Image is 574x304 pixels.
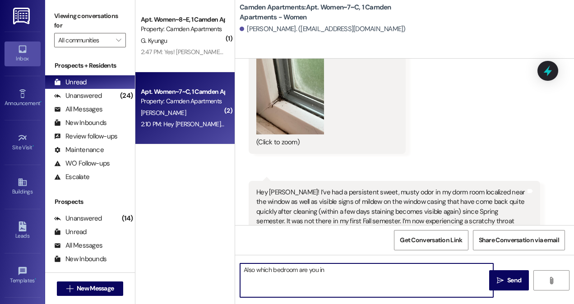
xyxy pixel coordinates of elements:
[141,37,167,45] span: G. Kyungu
[5,263,41,288] a: Templates •
[13,8,32,24] img: ResiDesk Logo
[141,48,269,56] div: 2:47 PM: Yes! [PERSON_NAME] is coming. Thanks
[54,159,110,168] div: WO Follow-ups
[54,9,126,33] label: Viewing conversations for
[54,241,102,250] div: All Messages
[32,143,34,149] span: •
[58,33,111,47] input: All communities
[5,130,41,155] a: Site Visit •
[141,15,224,24] div: Apt. Women~8~E, 1 Camden Apartments - Women
[54,118,106,128] div: New Inbounds
[394,230,468,250] button: Get Conversation Link
[507,276,521,285] span: Send
[548,277,555,284] i: 
[57,281,124,296] button: New Message
[240,24,406,34] div: [PERSON_NAME]. ([EMAIL_ADDRESS][DOMAIN_NAME])
[141,87,224,97] div: Apt. Women~7~C, 1 Camden Apartments - Women
[120,212,135,226] div: (14)
[256,44,324,134] button: Zoom image
[256,138,391,147] div: (Click to zoom)
[54,132,117,141] div: Review follow-ups
[141,97,224,106] div: Property: Camden Apartments
[5,175,41,199] a: Buildings
[141,109,186,117] span: [PERSON_NAME]
[45,197,135,207] div: Prospects
[5,219,41,243] a: Leads
[54,91,102,101] div: Unanswered
[479,235,559,245] span: Share Conversation via email
[5,41,41,66] a: Inbox
[489,270,529,290] button: Send
[54,105,102,114] div: All Messages
[240,3,420,22] b: Camden Apartments: Apt. Women~7~C, 1 Camden Apartments - Women
[54,145,104,155] div: Maintenance
[40,99,42,105] span: •
[45,61,135,70] div: Prospects + Residents
[118,89,135,103] div: (24)
[54,214,102,223] div: Unanswered
[77,284,114,293] span: New Message
[497,277,504,284] i: 
[35,276,36,282] span: •
[54,254,106,264] div: New Inbounds
[116,37,121,44] i: 
[54,78,87,87] div: Unread
[256,188,526,265] div: Hey [PERSON_NAME]! I’ve had a persistent sweet, musty odor in my dorm room localized near the win...
[473,230,565,250] button: Share Conversation via email
[54,227,87,237] div: Unread
[400,235,462,245] span: Get Conversation Link
[66,285,73,292] i: 
[54,172,89,182] div: Escalate
[141,24,224,34] div: Property: Camden Apartments
[240,263,493,297] textarea: Also which bedroom are you in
